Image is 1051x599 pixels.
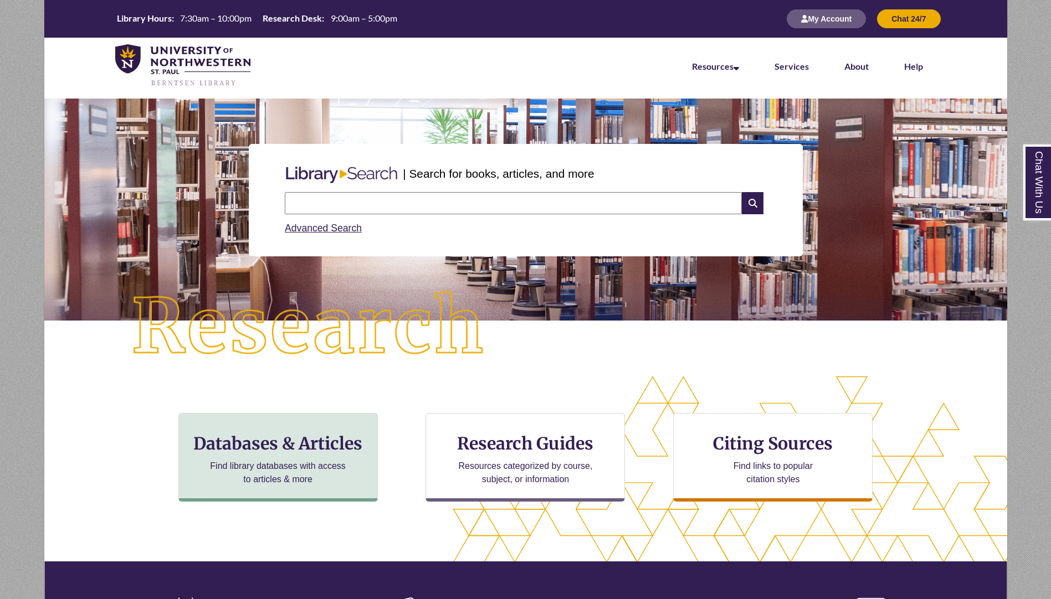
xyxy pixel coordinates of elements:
table: Hours Today [112,12,402,24]
img: UNWSP Library Logo [115,44,251,87]
th: Research Desk: [258,12,326,24]
img: Research [92,252,525,402]
button: My Account [787,9,866,28]
i: Search [742,192,763,214]
h3: Citing Sources [706,433,841,454]
span: 7:30am – 10:00pm [180,13,252,23]
a: Citing Sources Find links to popular citation styles [673,413,873,502]
a: Databases & Articles Find library databases with access to articles & more [178,413,378,502]
a: My Account [787,14,866,23]
img: Libary Search [280,162,403,188]
p: Find library databases with access to articles & more [206,459,350,486]
a: Resources [692,61,739,71]
a: Chat 24/7 [877,14,940,23]
h3: Research Guides [435,433,616,454]
p: Find links to popular citation styles [719,459,827,486]
a: Help [904,61,923,71]
a: Hours Today [112,12,402,25]
th: Library Hours: [112,12,176,24]
a: Research Guides Resources categorized by course, subject, or information [425,413,625,502]
button: Chat 24/7 [877,9,940,28]
p: Resources categorized by course, subject, or information [453,459,598,486]
span: 9:00am – 5:00pm [331,13,397,23]
a: Advanced Search [285,223,362,234]
p: | Search for books, articles, and more [403,165,594,182]
a: About [844,61,869,71]
h3: Databases & Articles [188,433,368,454]
a: Services [775,61,809,71]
